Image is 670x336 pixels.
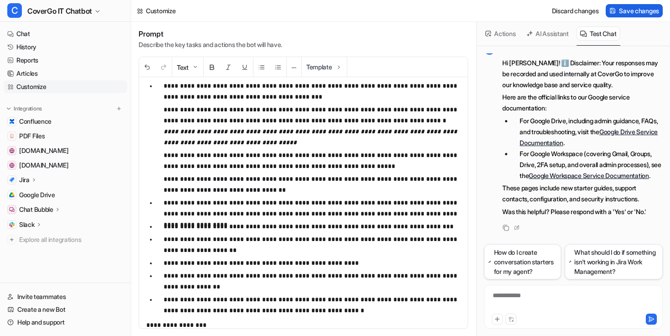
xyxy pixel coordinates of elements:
[9,222,15,227] img: Slack
[208,63,216,71] img: Bold
[9,119,15,124] img: Confluence
[144,63,151,71] img: Undo
[512,148,663,181] li: For Google Workspace (covering Gmail, Groups, Drive, 2FA setup, and overall admin processes), see...
[27,5,92,17] span: CoverGo IT Chatbot
[4,115,127,128] a: ConfluenceConfluence
[4,159,127,172] a: support.atlassian.com[DOMAIN_NAME]
[139,40,282,49] p: Describe the key tasks and actions the bot will have.
[19,220,35,229] p: Slack
[9,163,15,168] img: support.atlassian.com
[302,57,347,77] button: Template
[484,244,561,279] button: How do I create conversation starters for my agent?
[523,26,573,41] button: AI Assistant
[4,189,127,201] a: Google DriveGoogle Drive
[116,105,122,112] img: menu_add.svg
[4,104,45,113] button: Integrations
[9,207,15,212] img: Chat Bubble
[502,183,663,205] p: These pages include new starter guides, support contacts, configuration, and security instructions.
[19,146,68,155] span: [DOMAIN_NAME]
[191,63,199,71] img: Dropdown Down Arrow
[4,27,127,40] a: Chat
[19,205,53,214] p: Chat Bubble
[237,58,253,77] button: Underline
[274,63,282,71] img: Ordered List
[7,235,16,244] img: explore all integrations
[502,58,663,90] p: Hi [PERSON_NAME]! ℹ️ Disclaimer: Your responses may be recorded and used internally at CoverGo to...
[19,232,124,247] span: Explore all integrations
[9,133,15,139] img: PDF Files
[204,58,220,77] button: Bold
[146,6,175,16] div: Customize
[502,92,663,114] p: Here are the official links to our Google service documentation:
[19,190,55,199] span: Google Drive
[512,115,663,148] li: For Google Drive, including admin guidance, FAQs, and troubleshooting, visit the .
[287,58,301,77] button: ─
[9,148,15,153] img: community.atlassian.com
[502,206,663,217] p: Was this helpful? Please respond with a 'Yes' or 'No.'
[4,290,127,303] a: Invite teammates
[270,58,286,77] button: Ordered List
[160,63,167,71] img: Redo
[606,4,663,17] button: Save changes
[335,63,342,71] img: Template
[5,105,12,112] img: expand menu
[139,29,282,38] h1: Prompt
[520,128,658,147] a: Google Drive Service Documentation
[19,131,45,141] span: PDF Files
[4,67,127,80] a: Articles
[14,105,42,112] p: Integrations
[565,244,663,279] button: What should I do if something isn't working in Jira Work Management?
[19,161,68,170] span: [DOMAIN_NAME]
[482,26,520,41] button: Actions
[139,58,155,77] button: Undo
[9,177,15,183] img: Jira
[9,192,15,198] img: Google Drive
[7,3,22,18] span: C
[529,172,649,179] a: Google Workspace Service Documentation
[4,130,127,142] a: PDF FilesPDF Files
[4,233,127,246] a: Explore all integrations
[4,144,127,157] a: community.atlassian.com[DOMAIN_NAME]
[619,6,659,16] span: Save changes
[4,41,127,53] a: History
[241,63,248,71] img: Underline
[4,54,127,67] a: Reports
[548,4,603,17] button: Discard changes
[19,117,52,126] span: Confluence
[4,316,127,329] a: Help and support
[577,26,620,41] button: Test Chat
[253,58,270,77] button: Unordered List
[155,58,172,77] button: Redo
[4,303,127,316] a: Create a new Bot
[19,175,30,184] p: Jira
[258,63,265,71] img: Unordered List
[172,58,203,77] button: Text
[220,58,237,77] button: Italic
[4,80,127,93] a: Customize
[225,63,232,71] img: Italic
